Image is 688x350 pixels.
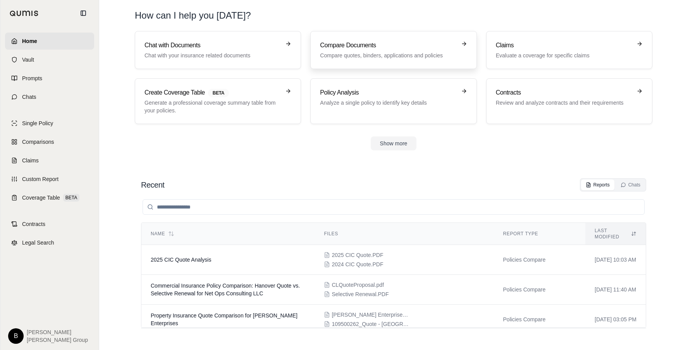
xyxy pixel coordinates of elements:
h1: How can I help you [DATE]? [135,9,251,22]
a: Chats [5,88,94,105]
td: Policies Compare [494,275,586,305]
p: Analyze a single policy to identify key details [320,99,456,107]
a: Chat with DocumentsChat with your insurance related documents [135,31,301,69]
h3: Claims [496,41,632,50]
td: Policies Compare [494,245,586,275]
span: Property Insurance Quote Comparison for Hothem Enterprises [151,312,298,326]
a: Home [5,33,94,50]
a: Create Coverage TableBETAGenerate a professional coverage summary table from your policies. [135,78,301,124]
h3: Contracts [496,88,632,97]
th: Files [315,223,494,245]
span: 2025 CIC Quote Analysis [151,257,211,263]
span: [PERSON_NAME] [27,328,88,336]
p: Review and analyze contracts and their requirements [496,99,632,107]
div: Name [151,231,305,237]
span: Hothem Enterprises Quote MQ05064723-000_QP_LizCast.PDF [332,311,409,319]
a: Custom Report [5,171,94,188]
span: Home [22,37,37,45]
span: BETA [63,194,79,202]
h3: Policy Analysis [320,88,456,97]
span: 2025 CIC Quote.PDF [332,251,383,259]
h2: Recent [141,179,164,190]
p: Generate a professional coverage summary table from your policies. [144,99,280,114]
span: Single Policy [22,119,53,127]
a: ClaimsEvaluate a coverage for specific claims [486,31,652,69]
div: Chats [621,182,640,188]
span: Prompts [22,74,42,82]
span: Legal Search [22,239,54,247]
a: ContractsReview and analyze contracts and their requirements [486,78,652,124]
span: 109500262_Quote - Avondale Property - Hothem - for.PDF [332,320,409,328]
a: Vault [5,51,94,68]
span: BETA [208,89,229,97]
a: Prompts [5,70,94,87]
td: [DATE] 11:40 AM [585,275,646,305]
button: Reports [581,179,614,190]
a: Contracts [5,216,94,233]
div: Reports [586,182,610,188]
button: Collapse sidebar [77,7,89,19]
h3: Chat with Documents [144,41,280,50]
p: Compare quotes, binders, applications and policies [320,52,456,59]
span: CLQuoteProposal.pdf [332,281,384,289]
p: Evaluate a coverage for specific claims [496,52,632,59]
span: Comparisons [22,138,54,146]
td: Policies Compare [494,305,586,334]
a: Claims [5,152,94,169]
td: [DATE] 03:05 PM [585,305,646,334]
span: 2024 CIC Quote.PDF [332,260,383,268]
h3: Compare Documents [320,41,456,50]
a: Legal Search [5,234,94,251]
span: Selective Renewal.PDF [332,290,389,298]
span: Vault [22,56,34,64]
span: Claims [22,157,39,164]
div: B [8,328,24,344]
a: Comparisons [5,133,94,150]
p: Chat with your insurance related documents [144,52,280,59]
a: Single Policy [5,115,94,132]
span: Contracts [22,220,45,228]
span: [PERSON_NAME] Group [27,336,88,344]
a: Policy AnalysisAnalyze a single policy to identify key details [310,78,476,124]
a: Compare DocumentsCompare quotes, binders, applications and policies [310,31,476,69]
span: Custom Report [22,175,58,183]
div: Last modified [595,228,636,240]
button: Show more [371,136,417,150]
button: Chats [616,179,645,190]
td: [DATE] 10:03 AM [585,245,646,275]
span: Coverage Table [22,194,60,202]
img: Qumis Logo [10,10,39,16]
h3: Create Coverage Table [144,88,280,97]
a: Coverage TableBETA [5,189,94,206]
span: Chats [22,93,36,101]
span: Commercial Insurance Policy Comparison: Hanover Quote vs. Selective Renewal for Net Ops Consultin... [151,283,300,297]
th: Report Type [494,223,586,245]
